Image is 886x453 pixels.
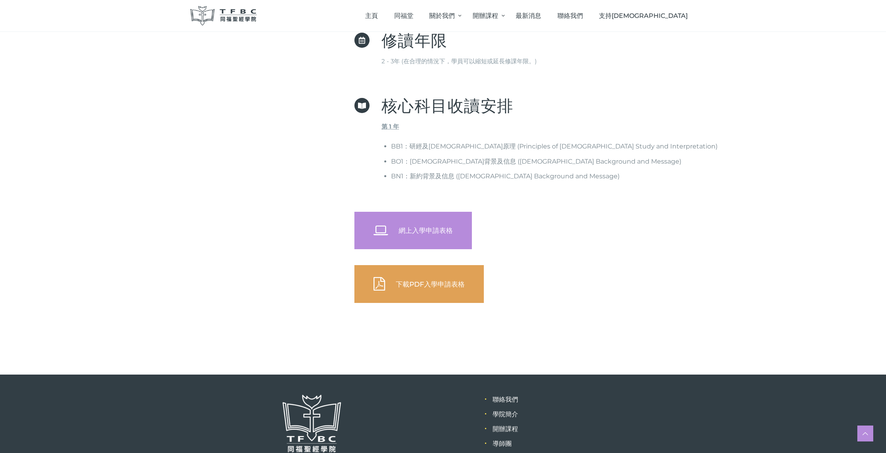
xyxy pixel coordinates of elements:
[381,123,399,130] strong: 第 1 年
[464,4,507,27] a: 開辦課程
[381,96,514,115] span: 核心科目收讀安排
[493,396,518,403] a: 聯絡我們
[599,12,688,20] span: 支持[DEMOGRAPHIC_DATA]
[493,425,518,433] a: 開辦課程
[354,265,484,303] a: 下載PDF入學申請表格
[190,6,257,25] img: 同福聖經學院 TFBC
[399,226,453,234] span: 網上入學申請表格
[429,12,455,20] span: 關於我們
[394,12,413,20] span: 同福堂
[857,426,873,441] a: Scroll to top
[386,4,421,27] a: 同福堂
[357,4,386,27] a: 主頁
[365,12,378,20] span: 主頁
[493,410,518,418] a: 學院簡介
[549,4,591,27] a: 聯絡我們
[508,4,550,27] a: 最新消息
[354,212,472,250] a: 網上入學申請表格
[381,57,886,66] p: 2 - 3年 (在合理的情況下，學員可以縮短或延長修課年限。)
[557,12,583,20] span: 聯絡我們
[473,12,498,20] span: 開辦課程
[381,31,448,50] span: 修讀年限
[396,280,465,288] span: 下載PDF入學申請表格
[391,141,886,152] li: BB1：研經及[DEMOGRAPHIC_DATA]原理 (Principles of [DEMOGRAPHIC_DATA] Study and Interpretation)
[591,4,696,27] a: 支持[DEMOGRAPHIC_DATA]
[391,156,886,167] li: BO1：[DEMOGRAPHIC_DATA]背景及信息 ([DEMOGRAPHIC_DATA] Background and Message)
[421,4,464,27] a: 關於我們
[391,171,886,182] li: BN1：新約背景及信息 ([DEMOGRAPHIC_DATA] Background and Message)
[493,440,512,447] a: 導師團
[516,12,541,20] span: 最新消息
